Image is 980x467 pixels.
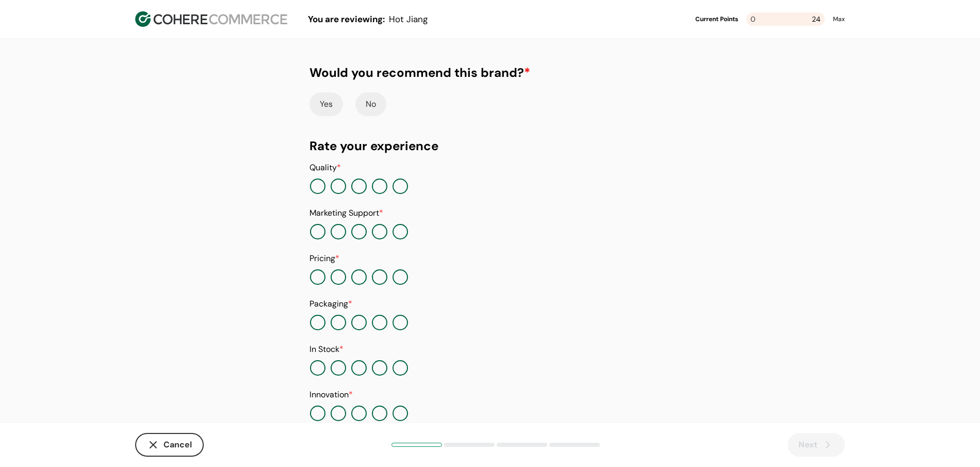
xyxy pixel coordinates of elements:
span: You are reviewing: [308,13,385,25]
label: In Stock [309,344,344,355]
span: 0 [750,14,756,24]
div: Max [833,14,845,24]
label: Marketing Support [309,207,383,218]
div: Rate your experience [309,137,671,155]
label: Innovation [309,389,353,400]
img: Cohere Logo [135,11,287,27]
button: No [355,92,386,116]
label: Packaging [309,298,352,309]
button: Next [788,433,845,457]
span: Hot Jiang [389,13,428,25]
button: Cancel [135,433,204,457]
label: Pricing [309,253,339,264]
button: Yes [309,92,343,116]
label: Quality [309,162,341,173]
div: Would you recommend this brand? [309,63,530,82]
div: Current Points [695,14,738,24]
span: 24 [812,12,821,26]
